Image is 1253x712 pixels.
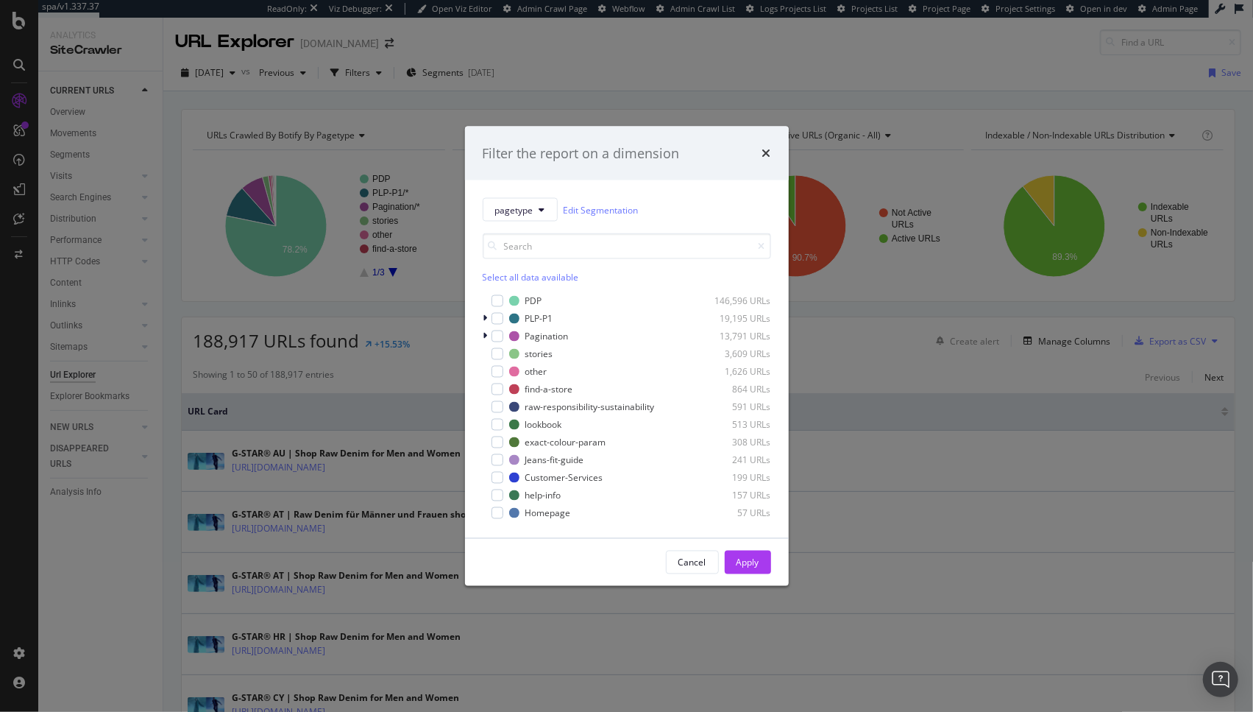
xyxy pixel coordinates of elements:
[525,348,553,360] div: stories
[483,144,680,163] div: Filter the report on a dimension
[483,233,771,259] input: Search
[483,198,558,222] button: pagetype
[699,330,771,342] div: 13,791 URLs
[525,454,584,466] div: Jeans-fit-guide
[1203,662,1238,697] div: Open Intercom Messenger
[699,489,771,501] div: 157 URLs
[525,312,553,325] div: PLP-P1
[762,144,771,163] div: times
[483,271,771,283] div: Select all data available
[699,436,771,448] div: 308 URLs
[699,507,771,519] div: 57 URLs
[699,454,771,466] div: 241 URLs
[699,312,771,325] div: 19,195 URLs
[525,471,603,484] div: Customer-Services
[678,556,706,568] div: Cancel
[699,365,771,378] div: 1,626 URLs
[495,203,533,216] span: pagetype
[666,551,719,574] button: Cancel
[465,126,789,586] div: modal
[525,436,606,448] div: exact-colour-param
[525,383,573,395] div: find-a-store
[525,401,655,413] div: raw-responsibility-sustainability
[525,295,542,307] div: PDP
[564,202,639,217] a: Edit Segmentation
[699,383,771,395] div: 864 URLs
[736,556,759,568] div: Apply
[699,471,771,484] div: 199 URLs
[525,365,547,378] div: other
[699,348,771,360] div: 3,609 URLs
[525,418,562,431] div: lookbook
[525,489,561,501] div: help-info
[699,401,771,413] div: 591 URLs
[525,330,569,342] div: Pagination
[699,418,771,431] div: 513 URLs
[525,507,571,519] div: Homepage
[699,295,771,307] div: 146,596 URLs
[725,551,771,574] button: Apply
